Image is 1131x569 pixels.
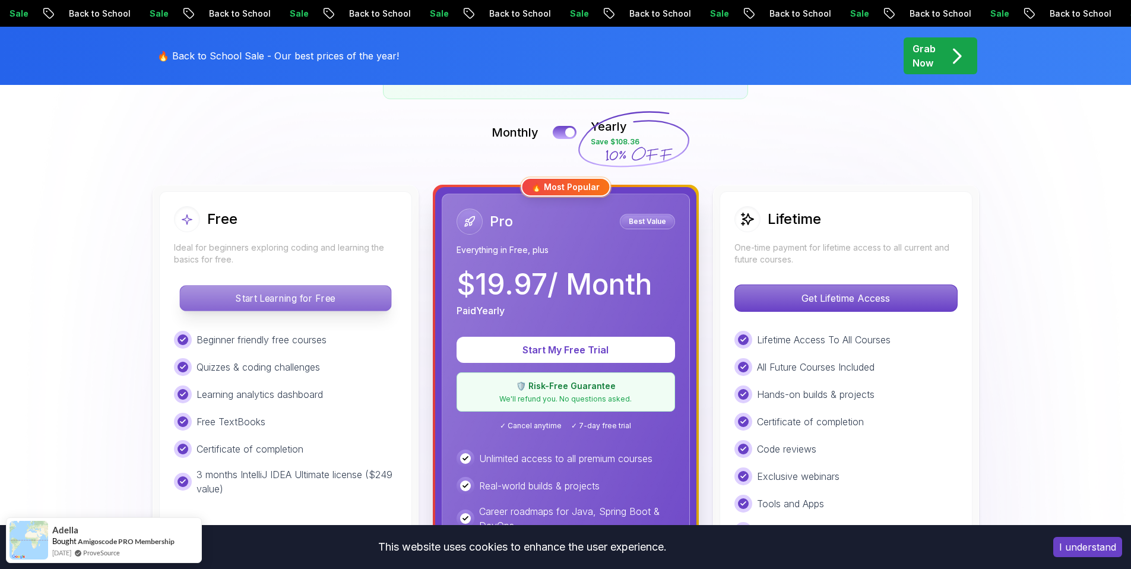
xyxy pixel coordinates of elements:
[972,8,1010,20] p: Sale
[464,394,667,404] p: We'll refund you. No questions asked.
[331,8,412,20] p: Back to School
[757,469,839,483] p: Exclusive webinars
[757,497,824,511] p: Tools and Apps
[174,242,397,265] p: Ideal for beginners exploring coding and learning the basics for free.
[490,212,513,231] h2: Pro
[1032,8,1113,20] p: Back to School
[272,8,310,20] p: Sale
[757,360,875,374] p: All Future Courses Included
[479,451,652,466] p: Unlimited access to all premium courses
[622,216,673,227] p: Best Value
[832,8,870,20] p: Sale
[492,124,538,141] p: Monthly
[757,387,875,402] p: Hands-on builds & projects
[735,285,957,311] p: Get Lifetime Access
[752,8,832,20] p: Back to School
[197,360,320,374] p: Quizzes & coding challenges
[9,521,48,559] img: provesource social proof notification image
[552,8,590,20] p: Sale
[180,286,391,311] p: Start Learning for Free
[132,8,170,20] p: Sale
[457,270,652,299] p: $ 19.97 / Month
[197,442,303,456] p: Certificate of completion
[412,8,450,20] p: Sale
[479,479,600,493] p: Real-world builds & projects
[612,8,692,20] p: Back to School
[157,49,399,63] p: 🔥 Back to School Sale - Our best prices of the year!
[174,292,397,304] a: Start Learning for Free
[734,284,958,312] button: Get Lifetime Access
[457,304,505,318] p: Paid Yearly
[768,210,821,229] h2: Lifetime
[471,8,552,20] p: Back to School
[197,387,323,402] p: Learning analytics dashboard
[51,8,132,20] p: Back to School
[9,534,1035,560] div: This website uses cookies to enhance the user experience.
[197,467,397,496] p: 3 months IntelliJ IDEA Ultimate license ($249 value)
[191,8,272,20] p: Back to School
[757,333,891,347] p: Lifetime Access To All Courses
[197,333,327,347] p: Beginner friendly free courses
[457,337,675,363] button: Start My Free Trial
[692,8,730,20] p: Sale
[734,292,958,304] a: Get Lifetime Access
[1053,537,1122,557] button: Accept cookies
[913,42,936,70] p: Grab Now
[52,525,78,535] span: Adella
[464,380,667,392] p: 🛡️ Risk-Free Guarantee
[571,421,631,431] span: ✓ 7-day free trial
[83,548,120,558] a: ProveSource
[479,504,675,533] p: Career roadmaps for Java, Spring Boot & DevOps
[757,415,864,429] p: Certificate of completion
[179,285,391,311] button: Start Learning for Free
[197,415,265,429] p: Free TextBooks
[52,536,77,546] span: Bought
[757,524,824,538] p: Priority Support
[207,210,237,229] h2: Free
[757,442,816,456] p: Code reviews
[52,548,71,558] span: [DATE]
[734,242,958,265] p: One-time payment for lifetime access to all current and future courses.
[78,536,175,546] a: Amigoscode PRO Membership
[457,244,675,256] p: Everything in Free, plus
[892,8,972,20] p: Back to School
[471,343,661,357] p: Start My Free Trial
[500,421,562,431] span: ✓ Cancel anytime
